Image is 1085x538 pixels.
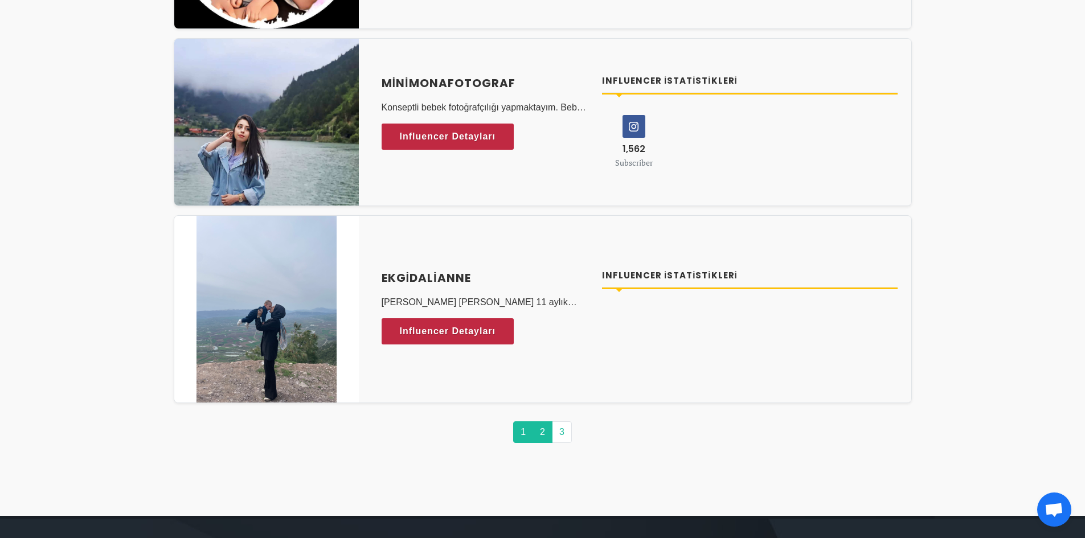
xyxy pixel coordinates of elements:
[533,421,552,443] a: 2
[552,421,572,443] a: 3
[623,142,645,155] span: 1,562
[382,101,589,114] p: Konseptli bebek fotoğrafçılığı yapmaktayım. Bebek kostümü ya da fotoğraf dekorlarıyla ilgili ürün...
[602,269,898,282] h4: Influencer İstatistikleri
[615,157,653,168] small: Subscriber
[382,318,514,344] a: Influencer Detayları
[400,323,496,340] span: Influencer Detayları
[382,75,589,92] a: Minimonafotograf
[602,75,898,88] h4: Influencer İstatistikleri
[400,128,496,145] span: Influencer Detayları
[382,269,589,286] a: ekgidalianne
[382,295,589,309] p: [PERSON_NAME] [PERSON_NAME] 11 aylık kızım var bebeklere dair [PERSON_NAME] , etkinlik,bilgi,oyun...
[1037,492,1071,527] a: Açık sohbet
[382,124,514,150] a: Influencer Detayları
[513,421,533,443] a: 1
